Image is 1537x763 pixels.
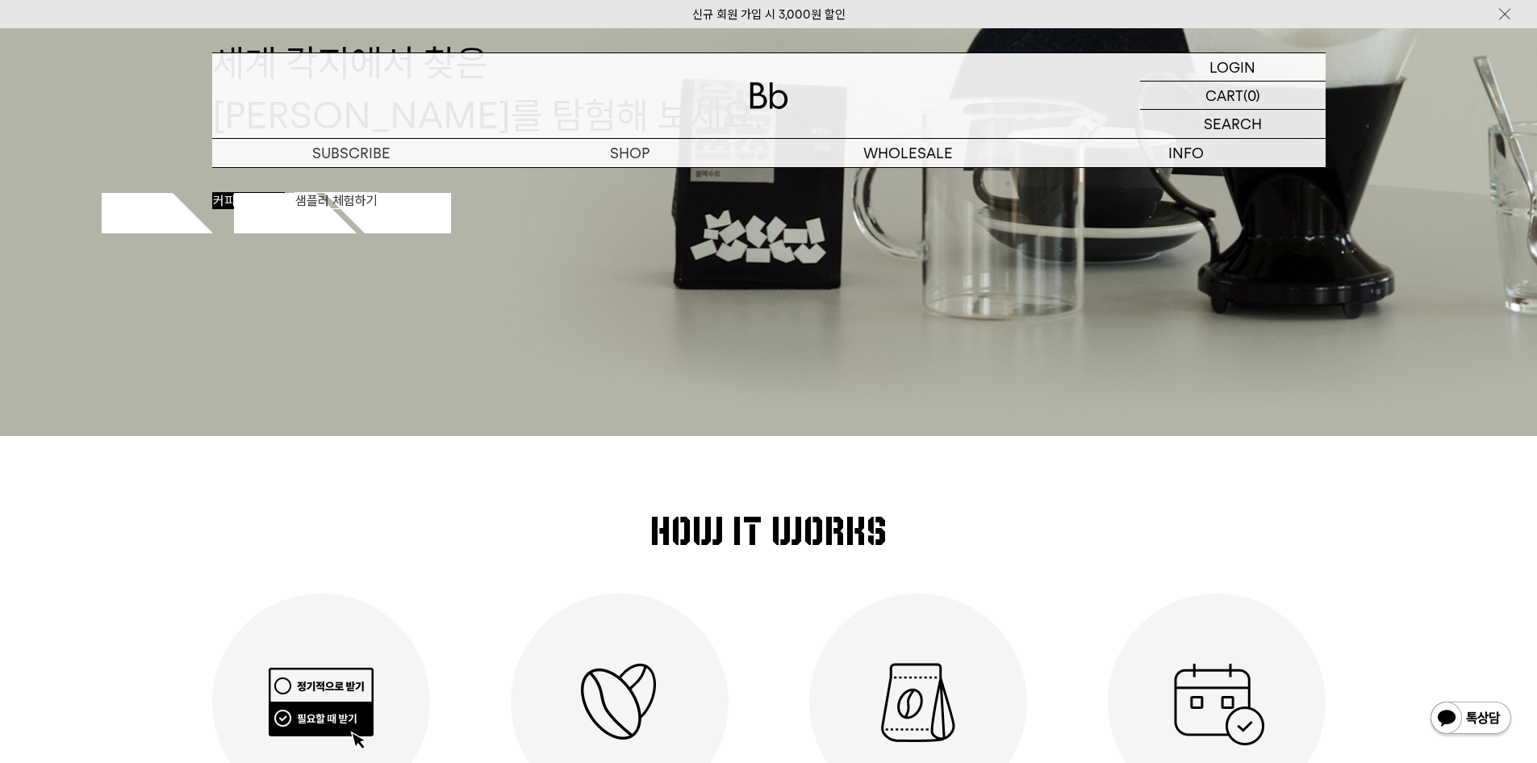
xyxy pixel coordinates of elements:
[1047,139,1326,167] p: INFO
[1429,700,1513,739] img: 카카오톡 채널 1:1 채팅 버튼
[1205,82,1243,109] p: CART
[1243,82,1260,109] p: (0)
[491,139,769,167] a: SHOP
[294,192,378,209] a: 샘플러 체험하기
[652,517,885,545] img: HOW IT WORKS
[1204,110,1262,138] p: SEARCH
[1163,649,1270,756] img: 구독 주기 선택
[566,649,673,756] img: 원두 타입 선택
[769,139,1047,167] p: WHOLESALE
[212,192,285,209] a: 커피 구독하기
[213,193,284,208] span: 커피 구독하기
[295,193,378,208] span: 샘플러 체험하기
[1140,82,1326,110] a: CART (0)
[1140,53,1326,82] a: LOGIN
[1209,53,1255,81] p: LOGIN
[692,7,846,22] a: 신규 회원 가입 시 3,000원 할인
[268,649,374,756] img: 구독 타입 선택
[865,649,971,756] img: 용량 타입 선택
[750,82,788,109] img: 로고
[212,139,491,167] a: SUBSCRIBE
